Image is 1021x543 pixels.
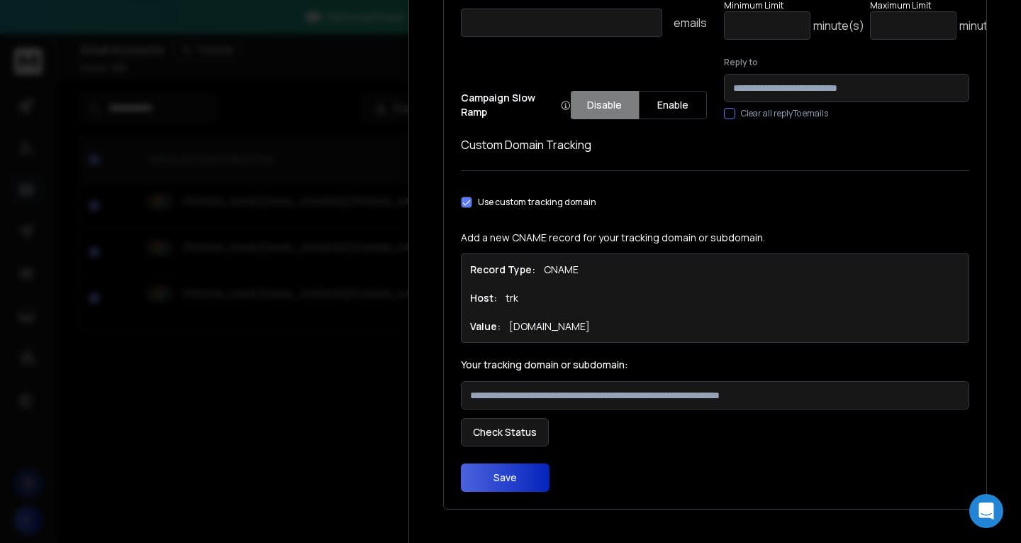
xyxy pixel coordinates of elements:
[461,464,549,492] button: Save
[470,319,501,334] h1: Value:
[639,91,707,119] button: Enable
[544,263,579,277] p: CNAME
[461,231,969,245] p: Add a new CNAME record for your tracking domain or subdomain.
[674,14,707,31] p: emails
[470,291,497,305] h1: Host:
[741,108,828,119] label: Clear all replyTo emails
[461,418,549,446] button: Check Status
[724,57,970,68] label: Reply to
[461,360,969,370] label: Your tracking domain or subdomain:
[509,319,590,334] p: [DOMAIN_NAME]
[506,291,518,305] p: trk
[813,17,864,34] p: minute(s)
[969,494,1003,528] div: Open Intercom Messenger
[461,91,571,119] p: Campaign Slow Ramp
[461,136,969,153] h1: Custom Domain Tracking
[470,263,535,277] h1: Record Type:
[478,197,596,208] label: Use custom tracking domain
[571,91,639,119] button: Disable
[959,17,1010,34] p: minute(s)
